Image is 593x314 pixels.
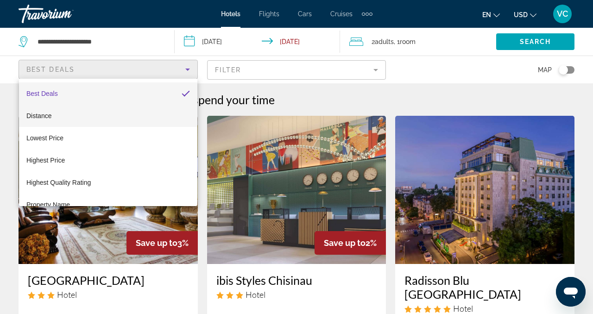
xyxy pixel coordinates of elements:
span: Distance [26,112,51,119]
span: Highest Quality Rating [26,179,91,186]
span: Highest Price [26,157,65,164]
span: Property Name [26,201,70,208]
iframe: Button to launch messaging window [556,277,586,307]
span: Lowest Price [26,134,63,142]
div: Sort by [19,79,197,206]
span: Best Deals [26,90,58,97]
